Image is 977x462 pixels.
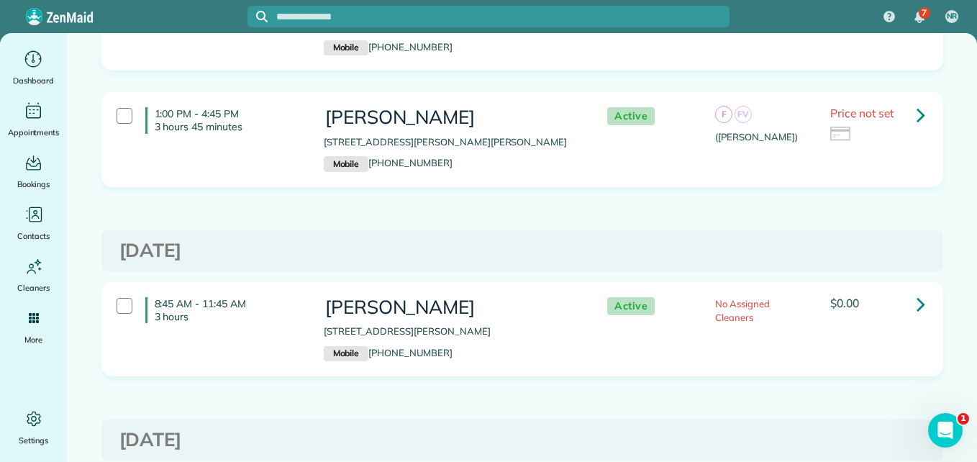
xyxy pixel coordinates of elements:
span: ([PERSON_NAME]) [715,131,797,142]
small: Mobile [324,346,368,362]
a: Mobile[PHONE_NUMBER] [324,347,453,358]
span: Active [607,107,655,125]
div: 7 unread notifications [904,1,935,33]
span: NR [947,11,958,22]
a: Appointments [6,99,61,140]
span: FV [735,106,752,123]
h3: [PERSON_NAME] [324,297,578,318]
button: Focus search [247,11,268,22]
span: More [24,332,42,347]
span: Contacts [17,229,50,243]
span: Appointments [8,125,60,140]
h4: 8:45 AM - 11:45 AM [145,297,302,323]
span: Dashboard [13,73,54,88]
a: Contacts [6,203,61,243]
span: Settings [19,433,49,448]
small: Mobile [324,40,368,56]
span: Cleaners [17,281,50,295]
span: F [715,106,732,123]
iframe: Intercom live chat [928,413,963,448]
h3: [PERSON_NAME] [324,107,578,128]
h3: [DATE] [119,430,925,450]
img: icon_credit_card_neutral-3d9a980bd25ce6dbb0f2033d7200983694762465c175678fcbc2d8f4bc43548e.png [830,127,852,142]
a: Mobile[PHONE_NUMBER] [324,41,453,53]
h4: 1:00 PM - 4:45 PM [145,107,302,133]
svg: Focus search [256,11,268,22]
span: Price not set [830,106,894,120]
a: Mobile[PHONE_NUMBER] [324,157,453,168]
p: 3 hours [155,310,302,323]
p: 3 hours 45 minutes [155,120,302,133]
span: Bookings [17,177,50,191]
h3: [DATE] [119,240,925,261]
span: 7 [922,7,927,19]
span: No Assigned Cleaners [715,298,770,324]
p: [STREET_ADDRESS][PERSON_NAME][PERSON_NAME] [324,135,578,150]
a: Cleaners [6,255,61,295]
small: Mobile [324,156,368,172]
span: 1 [958,413,969,425]
a: Settings [6,407,61,448]
span: Active [607,297,655,315]
span: $0.00 [830,296,859,310]
a: Dashboard [6,47,61,88]
p: [STREET_ADDRESS][PERSON_NAME] [324,325,578,339]
a: Bookings [6,151,61,191]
